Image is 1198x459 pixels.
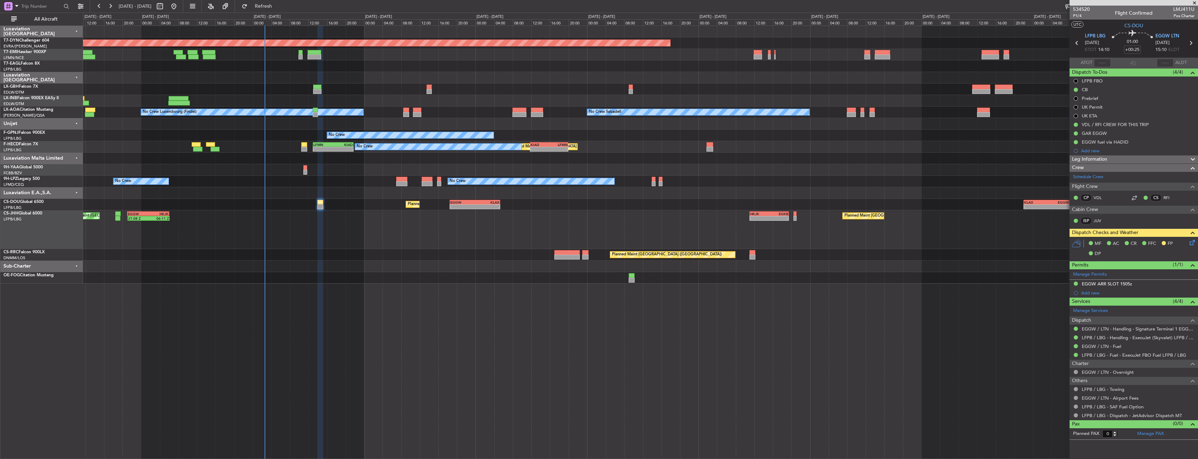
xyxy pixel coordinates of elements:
[3,90,24,95] a: EDLW/DTM
[940,19,959,25] div: 04:00
[1071,21,1084,28] button: UTC
[866,19,884,25] div: 12:00
[3,131,45,135] a: F-GPNJFalcon 900EX
[1082,122,1149,127] div: VDL / RFI CREW FOR THIS TRIP
[3,255,25,261] a: DNMM/LOS
[450,205,475,209] div: -
[884,19,903,25] div: 16:00
[3,177,40,181] a: 9H-LPZLegacy 500
[1173,13,1195,19] span: Pos Charter
[810,19,829,25] div: 00:00
[3,85,19,89] span: LX-GBH
[1073,430,1099,437] label: Planned PAX
[589,107,621,117] div: No Crew Sabadell
[588,14,615,20] div: [DATE] - [DATE]
[1155,46,1167,53] span: 15:10
[1150,194,1162,202] div: CS
[1051,19,1070,25] div: 04:00
[754,19,773,25] div: 12:00
[1155,39,1170,46] span: [DATE]
[569,19,587,25] div: 20:00
[8,14,76,25] button: All Aircraft
[3,170,22,176] a: FCBB/BZV
[680,19,698,25] div: 20:00
[143,107,197,117] div: No Crew Luxembourg (Findel)
[271,19,290,25] div: 04:00
[717,19,735,25] div: 04:00
[3,250,45,254] a: CS-RRCFalcon 900LX
[364,19,383,25] div: 00:00
[494,19,513,25] div: 04:00
[1072,229,1138,237] span: Dispatch Checks and Weather
[1113,240,1119,247] span: AC
[1085,39,1099,46] span: [DATE]
[3,61,21,66] span: T7-EAGL
[1094,195,1109,201] a: VDL
[1148,240,1156,247] span: FFC
[3,200,20,204] span: CS-DOU
[475,205,500,209] div: -
[1072,164,1084,172] span: Crew
[3,142,19,146] span: F-HECD
[420,19,438,25] div: 12:00
[3,38,19,43] span: T7-DYN
[3,67,22,72] a: LFPB/LBG
[1173,420,1183,427] span: (0/0)
[606,19,624,25] div: 04:00
[531,19,550,25] div: 12:00
[1073,6,1090,13] span: 534520
[234,19,253,25] div: 20:00
[119,3,151,9] span: [DATE] - [DATE]
[1173,261,1183,268] span: (1/1)
[3,273,20,277] span: OE-FOG
[475,19,494,25] div: 00:00
[1073,271,1107,278] a: Manage Permits
[3,136,22,141] a: LFPB/LBG
[1082,343,1121,349] a: EGGW / LTN - Fuel
[1034,14,1061,20] div: [DATE] - [DATE]
[197,19,215,25] div: 12:00
[3,131,19,135] span: F-GPNJ
[1094,59,1111,67] input: --:--
[1082,352,1186,358] a: LFPB / LBG - Fuel - ExecuJet FBO Fuel LFPB / LBG
[1095,240,1101,247] span: MF
[1175,59,1187,66] span: ALDT
[1163,195,1179,201] a: RFI
[1168,46,1179,53] span: ELDT
[1082,386,1124,392] a: LFPB / LBG - Towing
[1127,38,1138,45] span: 01:00
[327,19,346,25] div: 16:00
[3,38,49,43] a: T7-DYNChallenger 604
[3,96,17,100] span: LX-INB
[549,143,568,147] div: LFMN
[513,19,531,25] div: 08:00
[3,250,19,254] span: CS-RRC
[3,96,59,100] a: LX-INBFalcon 900EX EASy II
[1155,33,1179,40] span: EGGW LTN
[408,199,518,210] div: Planned Maint [GEOGRAPHIC_DATA] ([GEOGRAPHIC_DATA])
[1137,430,1164,437] a: Manage PAX
[1073,13,1090,19] span: P1/4
[1082,395,1139,401] a: EGGW / LTN - Airport Fees
[1082,130,1107,136] div: GAR EGGW
[1173,298,1183,305] span: (4/4)
[86,19,104,25] div: 12:00
[1072,420,1080,428] span: Pax
[3,50,17,54] span: T7-EMI
[3,108,20,112] span: LX-AOA
[1072,298,1090,306] span: Services
[1131,240,1137,247] span: CR
[249,4,278,9] span: Refresh
[383,19,401,25] div: 04:00
[1173,6,1195,13] span: LMJ411U
[3,211,42,216] a: CS-JHHGlobal 6000
[142,14,169,20] div: [DATE] - [DATE]
[450,200,475,204] div: EGGW
[3,273,54,277] a: OE-FOGCitation Mustang
[1082,369,1134,375] a: EGGW / LTN - Overnight
[3,165,43,169] a: 9H-YAAGlobal 5000
[104,19,123,25] div: 16:00
[1115,9,1153,17] div: Flight Confirmed
[1082,87,1088,93] div: CB
[1080,217,1092,225] div: ISP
